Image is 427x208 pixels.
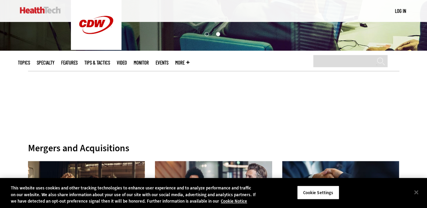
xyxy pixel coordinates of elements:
[175,60,189,65] span: More
[395,8,406,14] a: Log in
[117,60,127,65] a: Video
[84,60,110,65] a: Tips & Tactics
[20,7,61,14] img: Home
[11,185,256,205] div: This website uses cookies and other tracking technologies to enhance user experience and to analy...
[395,7,406,15] div: User menu
[37,60,54,65] span: Specialty
[71,45,122,52] a: CDW
[221,198,247,204] a: More information about your privacy
[61,60,78,65] a: Features
[28,142,399,154] div: Mergers and Acquisitions
[18,60,30,65] span: Topics
[297,185,339,200] button: Cookie Settings
[409,185,424,200] button: Close
[134,60,149,65] a: MonITor
[156,60,168,65] a: Events
[91,81,337,112] iframe: advertisement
